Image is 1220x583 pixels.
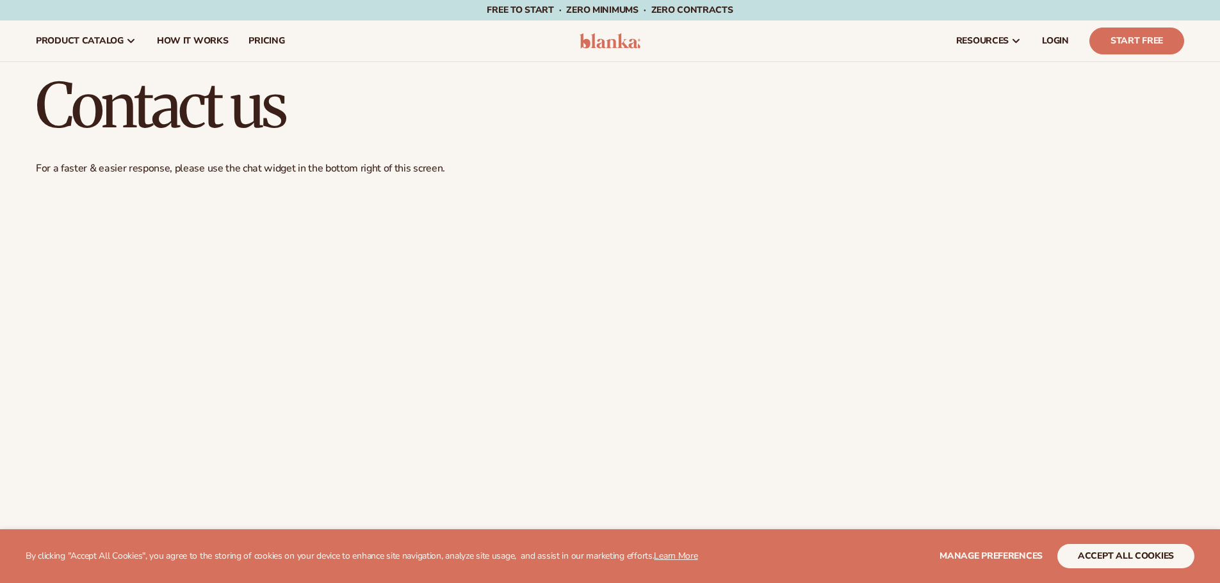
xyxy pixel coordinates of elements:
button: accept all cookies [1057,544,1194,568]
span: LOGIN [1042,36,1069,46]
a: Start Free [1089,28,1184,54]
a: How It Works [147,20,239,61]
span: How It Works [157,36,229,46]
a: pricing [238,20,295,61]
span: Manage preferences [939,550,1043,562]
a: product catalog [26,20,147,61]
p: For a faster & easier response, please use the chat widget in the bottom right of this screen. [36,162,1184,175]
span: resources [956,36,1009,46]
a: LOGIN [1032,20,1079,61]
a: resources [946,20,1032,61]
a: Learn More [654,550,697,562]
span: pricing [248,36,284,46]
button: Manage preferences [939,544,1043,568]
span: Free to start · ZERO minimums · ZERO contracts [487,4,733,16]
h1: Contact us [36,75,1184,136]
p: By clicking "Accept All Cookies", you agree to the storing of cookies on your device to enhance s... [26,551,698,562]
iframe: Contact Us Form [36,186,1184,531]
img: logo [580,33,640,49]
span: product catalog [36,36,124,46]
